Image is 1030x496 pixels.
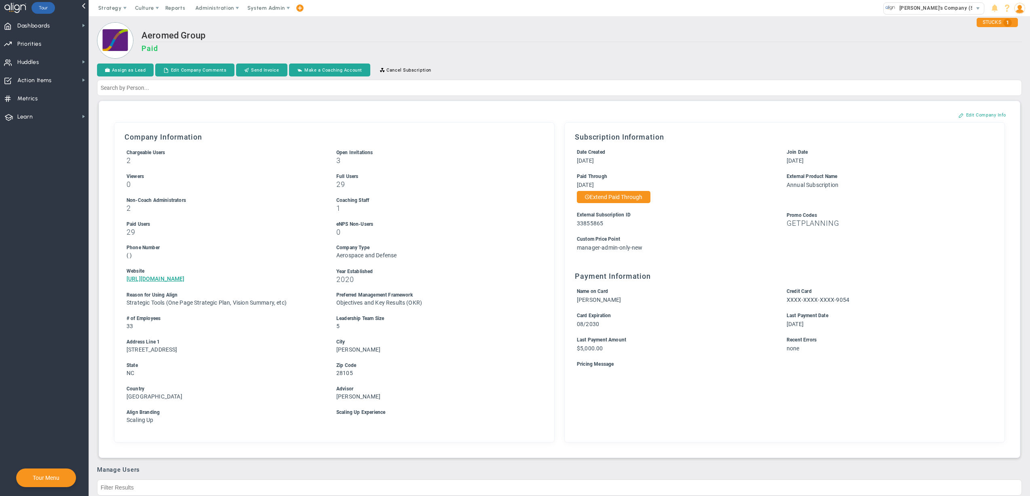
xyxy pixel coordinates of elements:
[336,291,531,299] div: Preferred Management Framework
[787,157,804,164] span: [DATE]
[787,321,804,327] span: [DATE]
[30,474,62,481] button: Tour Menu
[950,108,1014,121] button: Edit Company Info
[97,80,1022,96] input: Search by Person...
[336,323,340,329] span: 5
[577,211,772,219] div: External Subscription ID
[972,3,984,14] span: select
[577,345,603,352] span: $5,000.00
[17,36,42,53] span: Priorities
[127,197,186,203] span: Non-Coach Administrators
[130,252,132,259] span: )
[577,235,981,243] div: Custom Price Point
[336,346,380,353] span: [PERSON_NAME]
[97,466,1022,473] h3: Manage Users
[127,150,165,155] span: Chargeable Users
[885,3,895,13] img: 33318.Company.photo
[155,64,234,76] button: Edit Company Comments
[787,345,800,352] span: none
[336,197,369,203] span: Coaching Staff
[336,174,359,179] span: Full Users
[127,276,185,282] a: [URL][DOMAIN_NAME]
[127,362,321,369] div: State
[97,64,154,76] button: Assign as Lead
[127,409,321,416] div: Align Branding
[97,479,1022,496] input: Filter Results
[127,370,134,376] span: NC
[787,312,981,320] div: Last Payment Date
[575,133,994,141] h3: Subscription Information
[336,362,531,369] div: Zip Code
[127,252,129,259] span: (
[577,182,594,188] span: [DATE]
[787,148,981,156] div: Join Date
[336,269,373,274] span: Year Established
[127,299,287,306] span: Strategic Tools (One Page Strategic Plan, Vision Summary, etc)
[787,219,839,227] span: GETPLANNING
[17,17,50,34] span: Dashboards
[127,267,321,275] div: Website
[336,228,531,236] h3: 0
[336,180,531,188] h3: 29
[127,180,321,188] h3: 0
[289,64,370,76] button: Make a Coaching Account
[127,228,321,236] h3: 29
[336,409,531,416] div: Scaling Up Experience
[195,5,234,11] span: Administration
[135,5,154,11] span: Culture
[577,321,599,327] span: 08/2030
[336,276,531,283] h3: 2020
[98,5,122,11] span: Strategy
[336,393,380,400] span: [PERSON_NAME]
[577,244,643,251] span: manager-admin-only-new
[127,385,321,393] div: Country
[787,212,817,218] span: Promo Codes
[577,288,772,295] div: Name on Card
[336,244,531,252] div: Company Type
[336,204,531,212] h3: 1
[577,148,772,156] div: Date Created
[236,64,287,76] button: Send Invoice
[787,288,981,295] div: Credit Card
[127,174,144,179] span: Viewers
[895,3,993,13] span: [PERSON_NAME]'s Company (Sandbox)
[127,417,154,423] span: Scaling Up
[577,297,621,303] span: [PERSON_NAME]
[336,338,531,346] div: City
[577,360,981,368] div: Pricing Message
[575,272,994,280] h3: Payment Information
[127,323,133,329] span: 33
[372,64,439,76] button: Cancel Subscription
[787,173,981,180] div: External Product Name
[577,191,650,203] button: Extend Paid Through
[1003,19,1012,27] span: 1
[127,346,177,353] span: [STREET_ADDRESS]
[336,221,373,227] span: eNPS Non-Users
[125,133,544,141] h3: Company Information
[787,182,838,188] span: Annual Subscription
[787,336,981,344] div: Recent Errors
[577,336,772,344] div: Last Payment Amount
[336,370,353,376] span: 28105
[127,157,321,164] h3: 2
[17,90,38,107] span: Metrics
[127,291,321,299] div: Reason for Using Align
[577,220,603,227] span: 33855865
[336,252,397,259] span: Aerospace and Defense
[977,18,1018,27] div: STUCKS
[336,385,531,393] div: Advisor
[127,204,321,212] h3: 2
[127,244,321,252] div: Phone Number
[127,338,321,346] div: Address Line 1
[17,72,52,89] span: Action Items
[141,44,1022,53] h3: Paid
[336,150,373,155] span: Open Invitations
[17,108,33,125] span: Learn
[336,315,531,322] div: Leadership Team Size
[1014,3,1025,14] img: 48978.Person.photo
[336,157,531,164] h3: 3
[247,5,285,11] span: System Admin
[97,22,133,59] img: Loading...
[577,157,594,164] span: [DATE]
[127,221,150,227] span: Paid Users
